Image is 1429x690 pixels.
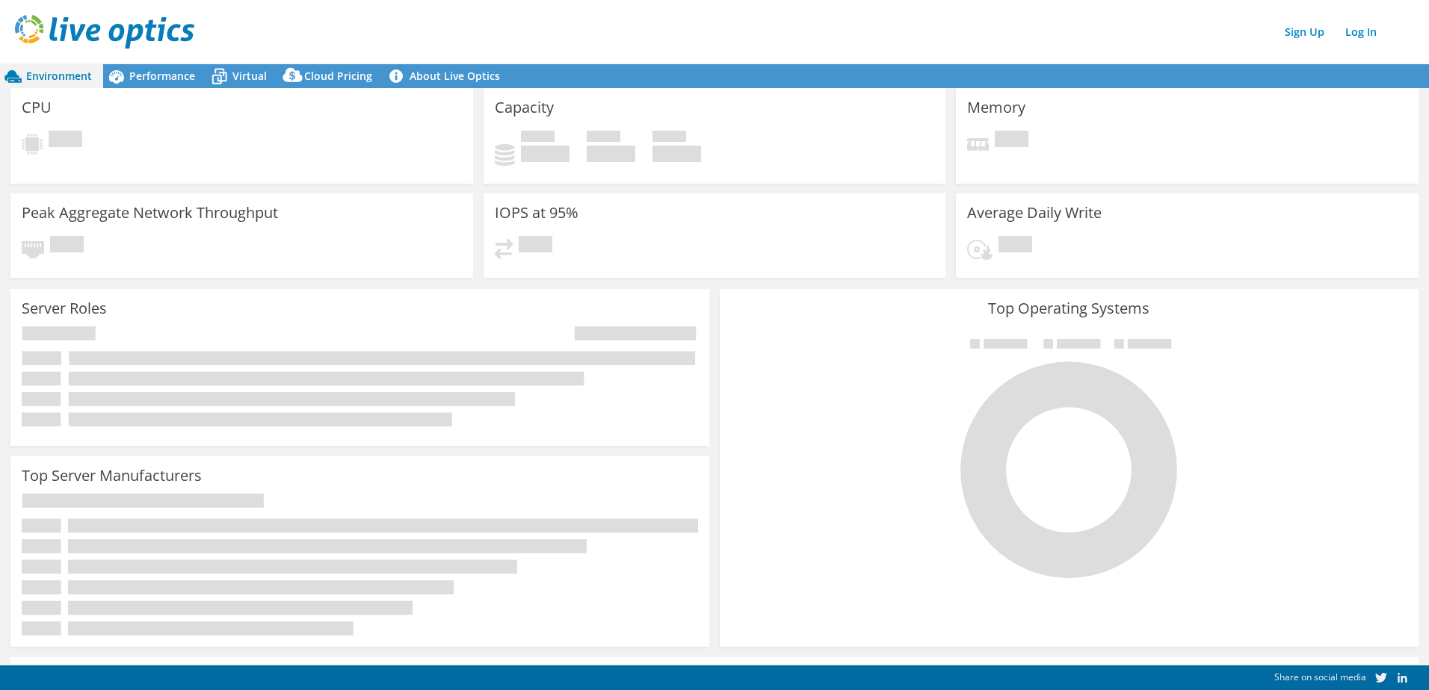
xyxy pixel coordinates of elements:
[304,69,372,83] span: Cloud Pricing
[129,69,195,83] span: Performance
[49,131,82,151] span: Pending
[495,99,554,116] h3: Capacity
[521,146,570,162] h4: 0 GiB
[999,236,1032,256] span: Pending
[995,131,1028,151] span: Pending
[15,15,194,49] img: live_optics_svg.svg
[232,69,267,83] span: Virtual
[731,300,1407,317] h3: Top Operating Systems
[967,99,1025,116] h3: Memory
[22,99,52,116] h3: CPU
[1277,21,1332,43] a: Sign Up
[519,236,552,256] span: Pending
[1274,671,1366,683] span: Share on social media
[1338,21,1384,43] a: Log In
[521,131,555,146] span: Used
[652,131,686,146] span: Total
[967,205,1102,221] h3: Average Daily Write
[383,64,511,88] a: About Live Optics
[22,467,202,484] h3: Top Server Manufacturers
[50,236,84,256] span: Pending
[495,205,578,221] h3: IOPS at 95%
[587,131,620,146] span: Free
[22,300,107,317] h3: Server Roles
[587,146,635,162] h4: 0 GiB
[26,69,92,83] span: Environment
[652,146,701,162] h4: 0 GiB
[22,205,278,221] h3: Peak Aggregate Network Throughput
